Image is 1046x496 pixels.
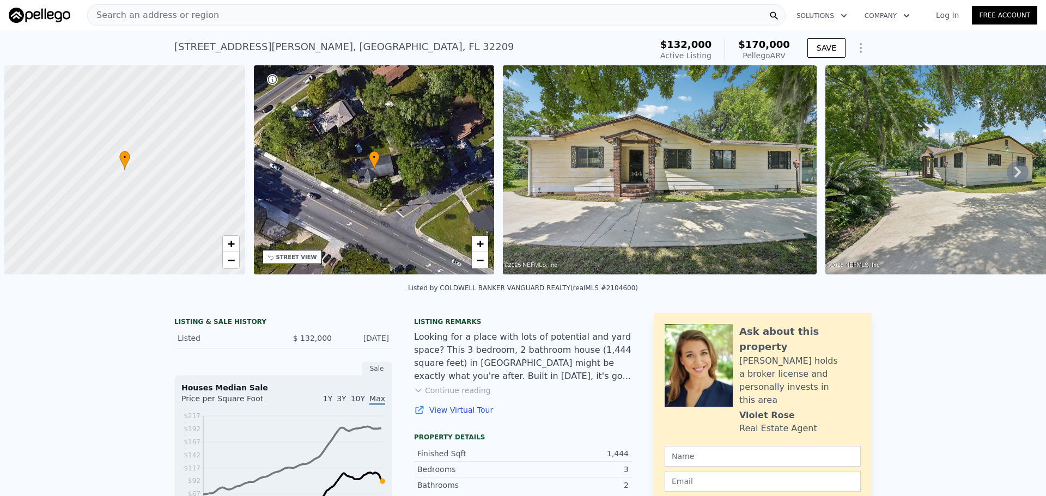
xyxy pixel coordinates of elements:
a: Log In [923,10,972,21]
div: 2 [523,480,629,491]
div: Houses Median Sale [181,382,385,393]
button: Solutions [788,6,856,26]
div: Bedrooms [417,464,523,475]
div: Listing remarks [414,317,632,326]
img: Pellego [9,8,70,23]
span: − [477,253,484,267]
a: Free Account [972,6,1037,25]
div: • [119,151,130,170]
button: Show Options [850,37,872,59]
div: [PERSON_NAME] holds a broker license and personally invests in this area [739,354,861,407]
div: STREET VIEW [276,253,317,261]
a: View Virtual Tour [414,405,632,415]
tspan: $167 [184,438,200,446]
span: Search an address or region [88,9,219,22]
a: Zoom out [223,252,239,268]
span: 3Y [337,394,346,403]
div: Looking for a place with lots of potential and yard space? This 3 bedroom, 2 bathroom house (1,44... [414,330,632,383]
input: Email [665,471,861,492]
div: Listed [178,333,275,344]
div: Sale [362,362,392,376]
div: Property details [414,433,632,442]
div: Pellego ARV [738,50,790,61]
button: SAVE [807,38,846,58]
span: + [227,237,234,250]
div: Bathrooms [417,480,523,491]
div: Listed by COLDWELL BANKER VANGUARD REALTY (realMLS #2104600) [408,284,638,292]
tspan: $217 [184,412,200,420]
tspan: $192 [184,425,200,433]
span: $170,000 [738,39,790,50]
div: Ask about this property [739,324,861,354]
a: Zoom in [223,236,239,252]
span: Max [369,394,385,405]
img: Sale: 167505062 Parcel: 34272092 [503,65,817,274]
div: 3 [523,464,629,475]
div: LISTING & SALE HISTORY [174,317,392,328]
tspan: $92 [188,477,200,485]
div: Price per Square Foot [181,393,283,411]
span: • [369,152,380,162]
div: Violet Rose [739,409,795,422]
div: Finished Sqft [417,448,523,459]
span: $ 132,000 [293,334,332,342]
tspan: $142 [184,451,200,459]
a: Zoom in [472,236,488,252]
span: $132,000 [660,39,712,50]
div: [STREET_ADDRESS][PERSON_NAME] , [GEOGRAPHIC_DATA] , FL 32209 [174,39,514,54]
input: Name [665,446,861,467]
span: 10Y [351,394,365,403]
div: [DATE] [340,333,389,344]
span: − [227,253,234,267]
span: 1Y [323,394,332,403]
button: Company [856,6,919,26]
span: • [119,152,130,162]
span: + [477,237,484,250]
div: • [369,151,380,170]
tspan: $117 [184,464,200,472]
div: 1,444 [523,448,629,459]
span: Active Listing [660,51,711,60]
a: Zoom out [472,252,488,268]
div: Real Estate Agent [739,422,817,435]
button: Continue reading [414,385,491,396]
